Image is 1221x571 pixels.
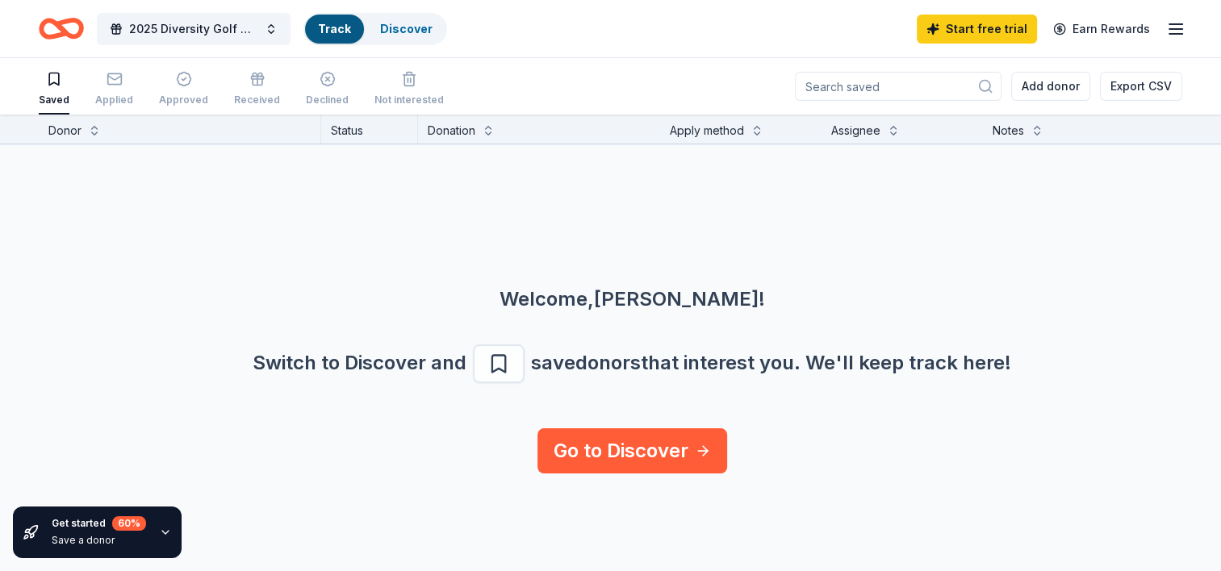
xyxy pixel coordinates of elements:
[306,65,349,115] button: Declined
[97,13,291,45] button: 2025 Diversity Golf Outing
[318,22,351,35] a: Track
[159,94,208,106] div: Approved
[537,428,727,473] a: Go to Discover
[234,65,280,115] button: Received
[306,94,349,106] div: Declined
[39,65,69,115] button: Saved
[831,121,880,140] div: Assignee
[303,13,447,45] button: TrackDiscover
[39,10,84,48] a: Home
[61,286,1204,312] div: Welcome, [PERSON_NAME] !
[234,94,280,106] div: Received
[112,516,146,531] div: 60 %
[993,121,1024,140] div: Notes
[374,94,444,106] div: Not interested
[52,534,146,547] div: Save a donor
[39,94,69,106] div: Saved
[129,19,258,39] span: 2025 Diversity Golf Outing
[428,121,475,140] div: Donation
[374,65,444,115] button: Not interested
[159,65,208,115] button: Approved
[1011,72,1090,101] button: Add donor
[670,121,744,140] div: Apply method
[380,22,433,35] a: Discover
[1043,15,1160,44] a: Earn Rewards
[795,72,1001,101] input: Search saved
[95,94,133,106] div: Applied
[1100,72,1182,101] button: Export CSV
[61,344,1204,383] div: Switch to Discover and save donors that interest you. We ' ll keep track here!
[917,15,1037,44] a: Start free trial
[48,121,82,140] div: Donor
[321,115,418,144] div: Status
[95,65,133,115] button: Applied
[52,516,146,531] div: Get started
